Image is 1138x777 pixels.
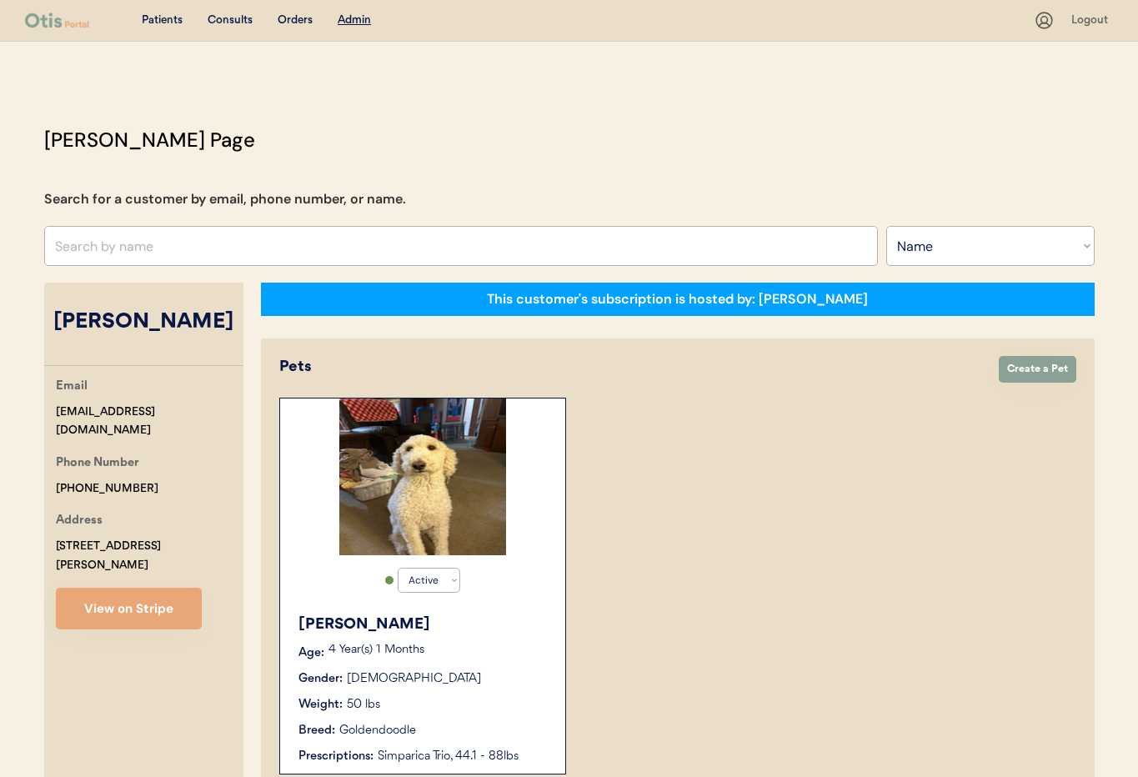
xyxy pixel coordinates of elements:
[44,125,255,155] div: [PERSON_NAME] Page
[347,696,380,714] div: 50 lbs
[56,377,88,398] div: Email
[1071,13,1113,29] div: Logout
[338,14,371,26] u: Admin
[487,290,868,308] div: This customer's subscription is hosted by: [PERSON_NAME]
[347,670,481,688] div: [DEMOGRAPHIC_DATA]
[56,537,243,575] div: [STREET_ADDRESS][PERSON_NAME]
[298,644,324,662] div: Age:
[44,307,243,338] div: [PERSON_NAME]
[208,13,253,29] div: Consults
[56,403,243,441] div: [EMAIL_ADDRESS][DOMAIN_NAME]
[999,356,1076,383] button: Create a Pet
[298,722,335,739] div: Breed:
[142,13,183,29] div: Patients
[56,588,202,629] button: View on Stripe
[298,614,549,636] div: [PERSON_NAME]
[298,696,343,714] div: Weight:
[56,454,139,474] div: Phone Number
[44,189,406,209] div: Search for a customer by email, phone number, or name.
[278,13,313,29] div: Orders
[378,748,549,765] div: Simparica Trio, 44.1 - 88lbs
[44,226,878,266] input: Search by name
[56,511,103,532] div: Address
[56,479,158,499] div: [PHONE_NUMBER]
[339,722,416,739] div: Goldendoodle
[339,399,506,555] img: image.jpg
[298,748,373,765] div: Prescriptions:
[328,644,549,656] p: 4 Year(s) 1 Months
[298,670,343,688] div: Gender:
[279,356,982,378] div: Pets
